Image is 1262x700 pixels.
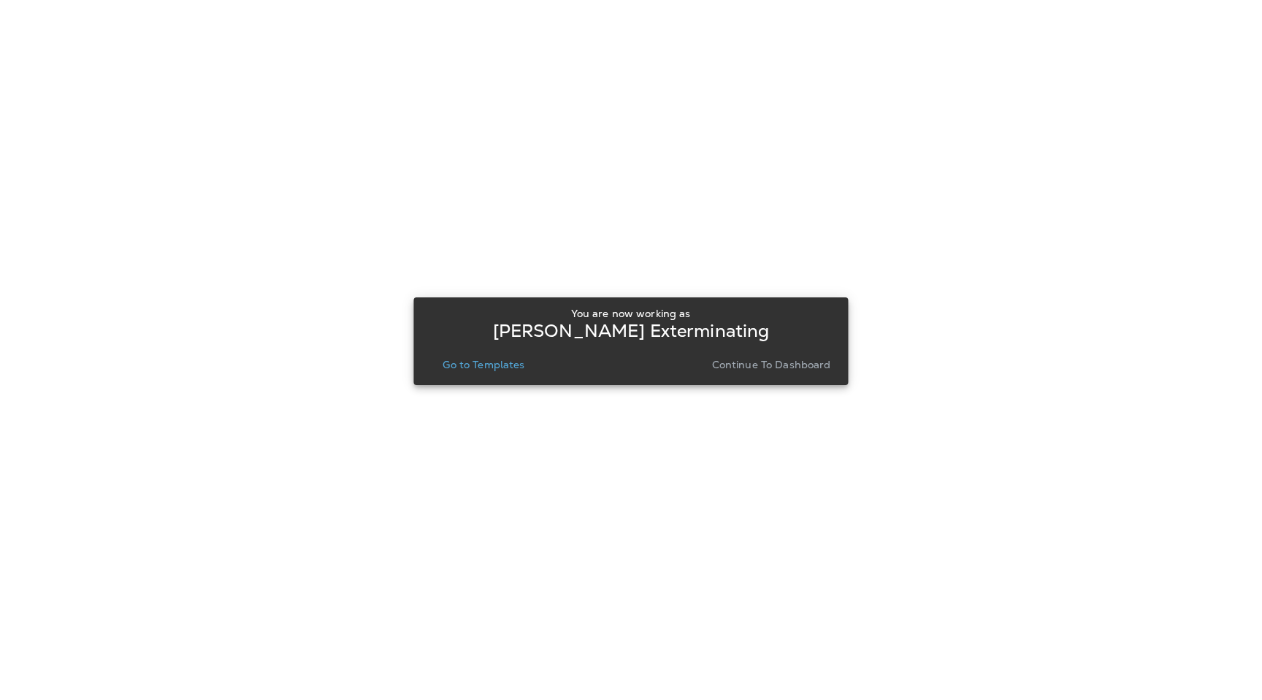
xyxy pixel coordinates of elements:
p: [PERSON_NAME] Exterminating [493,325,770,337]
p: Continue to Dashboard [712,359,831,370]
p: Go to Templates [443,359,524,370]
button: Continue to Dashboard [706,354,837,375]
button: Go to Templates [437,354,530,375]
p: You are now working as [571,308,690,319]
